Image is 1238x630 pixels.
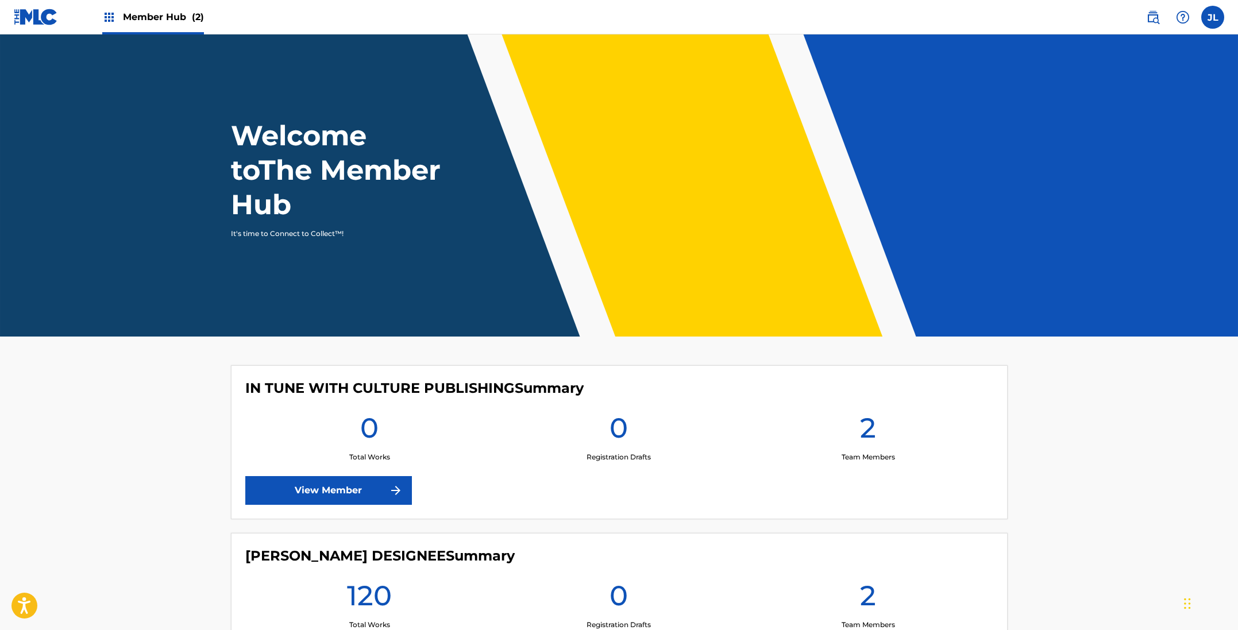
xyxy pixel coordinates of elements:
[245,476,412,505] a: View Member
[1171,6,1194,29] div: Help
[1141,6,1164,29] a: Public Search
[123,10,204,24] span: Member Hub
[349,620,390,630] p: Total Works
[610,578,628,620] h1: 0
[14,9,58,25] img: MLC Logo
[231,229,430,239] p: It's time to Connect to Collect™!
[347,578,392,620] h1: 120
[610,411,628,452] h1: 0
[1206,428,1238,523] iframe: Resource Center
[587,452,651,462] p: Registration Drafts
[360,411,379,452] h1: 0
[1146,10,1160,24] img: search
[587,620,651,630] p: Registration Drafts
[842,620,895,630] p: Team Members
[860,411,876,452] h1: 2
[1201,6,1224,29] div: User Menu
[1184,586,1191,621] div: Drag
[231,118,446,222] h1: Welcome to The Member Hub
[192,11,204,22] span: (2)
[1181,575,1238,630] iframe: Chat Widget
[245,380,584,397] h4: IN TUNE WITH CULTURE PUBLISHING
[102,10,116,24] img: Top Rightsholders
[860,578,876,620] h1: 2
[389,484,403,497] img: f7272a7cc735f4ea7f67.svg
[245,547,515,565] h4: JARED LOGAN DESIGNEE
[842,452,895,462] p: Team Members
[349,452,390,462] p: Total Works
[1176,10,1190,24] img: help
